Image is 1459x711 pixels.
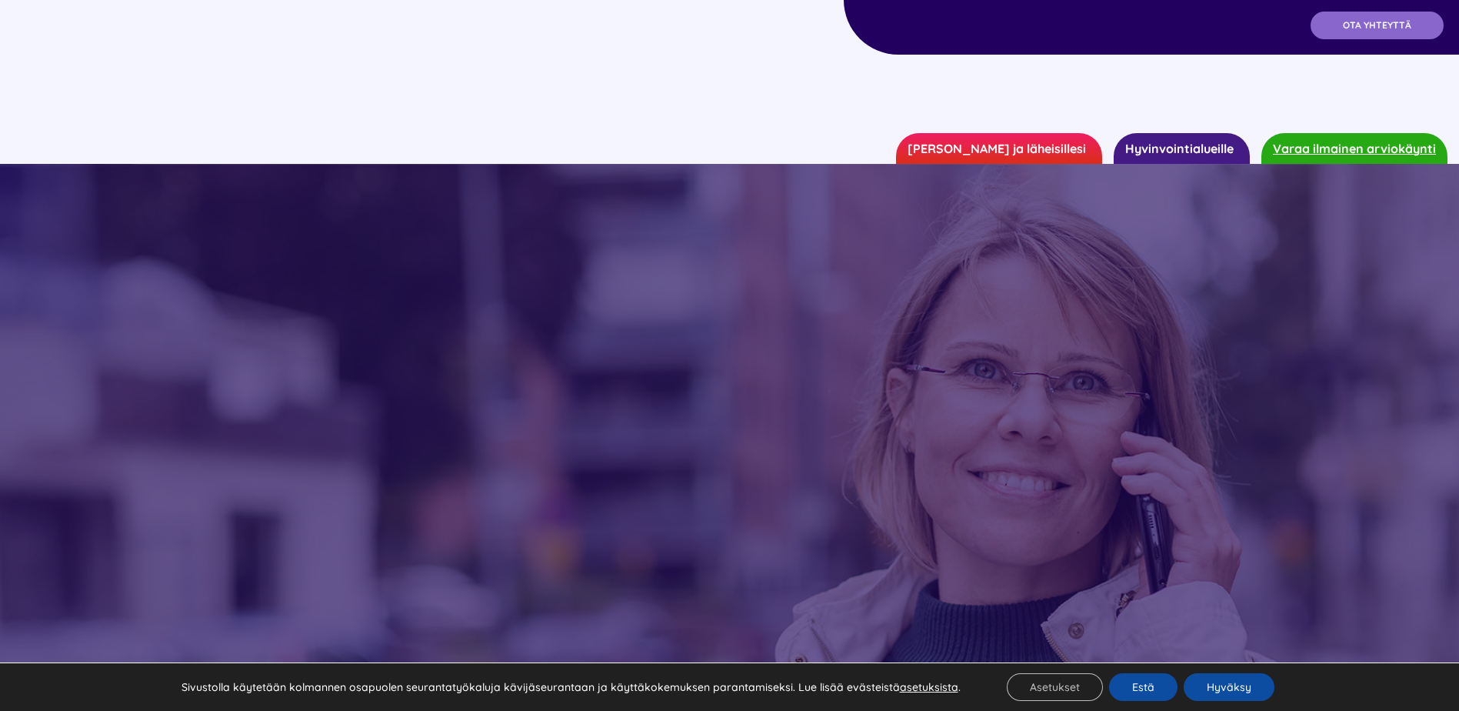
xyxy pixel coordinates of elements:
[1109,673,1178,701] button: Estä
[1184,673,1274,701] button: Hyväksy
[896,133,1102,164] a: [PERSON_NAME] ja läheisillesi
[1261,133,1447,164] a: Varaa ilmainen arviokäynti
[1007,673,1103,701] button: Asetukset
[1343,20,1411,31] span: OTA YHTEYTTÄ
[1311,12,1444,39] a: OTA YHTEYTTÄ
[182,680,961,694] p: Sivustolla käytetään kolmannen osapuolen seurantatyökaluja kävijäseurantaan ja käyttäkokemuksen p...
[900,680,958,694] button: asetuksista
[1114,133,1250,164] a: Hyvinvointialueille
